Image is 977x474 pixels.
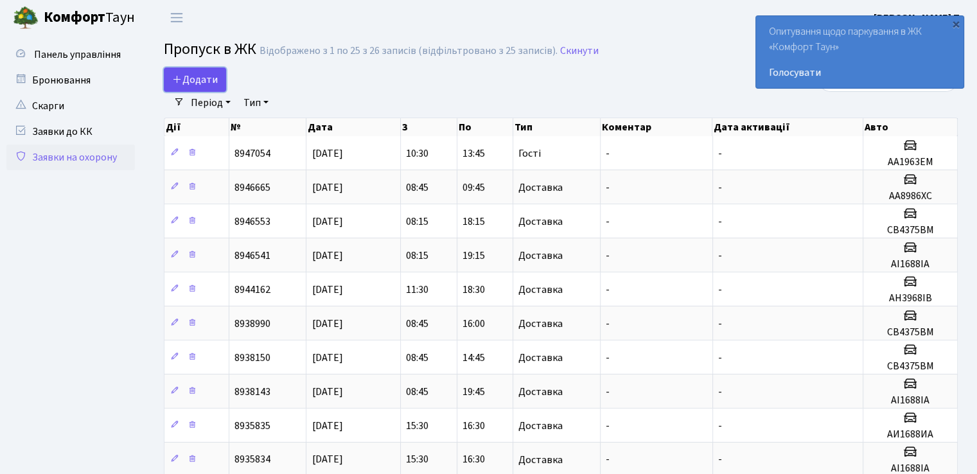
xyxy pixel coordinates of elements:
th: Тип [513,118,601,136]
span: 15:30 [406,453,428,467]
span: - [718,249,722,263]
div: Відображено з 1 по 25 з 26 записів (відфільтровано з 25 записів). [260,45,558,57]
span: [DATE] [312,180,342,195]
span: 8938150 [234,351,270,365]
span: 11:30 [406,283,428,297]
span: Доставка [518,455,563,465]
span: - [606,453,610,467]
th: Дата [306,118,401,136]
span: 08:45 [406,180,428,195]
span: - [606,215,610,229]
h5: АН3968ІВ [868,292,952,304]
span: 08:45 [406,385,428,399]
span: 16:30 [462,453,485,467]
span: Доставка [518,250,563,261]
span: [DATE] [312,351,342,365]
span: [DATE] [312,283,342,297]
span: 09:45 [462,180,485,195]
span: [DATE] [312,419,342,433]
a: Тип [238,92,274,114]
th: З [401,118,457,136]
a: Бронювання [6,67,135,93]
th: Коментар [601,118,712,136]
span: Доставка [518,216,563,227]
h5: АІ1688ІА [868,394,952,407]
span: Додати [172,73,218,87]
span: Доставка [518,353,563,363]
span: - [606,180,610,195]
span: 8938990 [234,317,270,331]
span: 8946553 [234,215,270,229]
span: [DATE] [312,146,342,161]
span: - [606,283,610,297]
span: [DATE] [312,385,342,399]
span: - [606,385,610,399]
b: Комфорт [44,7,105,28]
span: 8938143 [234,385,270,399]
span: - [718,146,722,161]
span: 8947054 [234,146,270,161]
a: Заявки до КК [6,119,135,145]
span: 18:15 [462,215,485,229]
a: Голосувати [769,65,951,80]
a: Скинути [560,45,599,57]
span: 8946665 [234,180,270,195]
span: - [718,180,722,195]
span: 16:00 [462,317,485,331]
span: 13:45 [462,146,485,161]
th: Дії [164,118,229,136]
th: Дата активації [712,118,863,136]
span: - [718,215,722,229]
span: 14:45 [462,351,485,365]
span: 19:15 [462,249,485,263]
h5: АИ1688ИА [868,428,952,441]
span: 8946541 [234,249,270,263]
span: - [718,419,722,433]
span: Гості [518,148,541,159]
h5: АА1963ЕМ [868,156,952,168]
button: Переключити навігацію [161,7,193,28]
a: [PERSON_NAME] Т. [874,10,962,26]
a: Додати [164,67,226,92]
span: - [606,419,610,433]
span: [DATE] [312,317,342,331]
span: Панель управління [34,48,121,62]
span: 10:30 [406,146,428,161]
th: № [229,118,306,136]
a: Заявки на охорону [6,145,135,170]
span: Доставка [518,285,563,295]
span: Доставка [518,319,563,329]
span: 19:45 [462,385,485,399]
span: - [718,453,722,467]
span: - [606,249,610,263]
img: logo.png [13,5,39,31]
span: 8935835 [234,419,270,433]
h5: СВ4375ВМ [868,224,952,236]
span: 08:15 [406,215,428,229]
a: Скарги [6,93,135,119]
span: - [718,385,722,399]
span: - [606,351,610,365]
span: - [718,317,722,331]
h5: СВ4375ВМ [868,326,952,338]
th: Авто [863,118,958,136]
a: Панель управління [6,42,135,67]
span: 08:15 [406,249,428,263]
span: Пропуск в ЖК [164,38,256,60]
span: Доставка [518,182,563,193]
span: - [718,283,722,297]
span: [DATE] [312,453,342,467]
span: 15:30 [406,419,428,433]
a: Період [186,92,236,114]
span: Доставка [518,421,563,431]
h5: АА8986ХС [868,190,952,202]
h5: АІ1688ІА [868,258,952,270]
span: 18:30 [462,283,485,297]
span: 08:45 [406,317,428,331]
div: Опитування щодо паркування в ЖК «Комфорт Таун» [756,16,964,88]
span: - [606,317,610,331]
div: × [949,17,962,30]
span: Таун [44,7,135,29]
th: По [457,118,513,136]
span: 16:30 [462,419,485,433]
